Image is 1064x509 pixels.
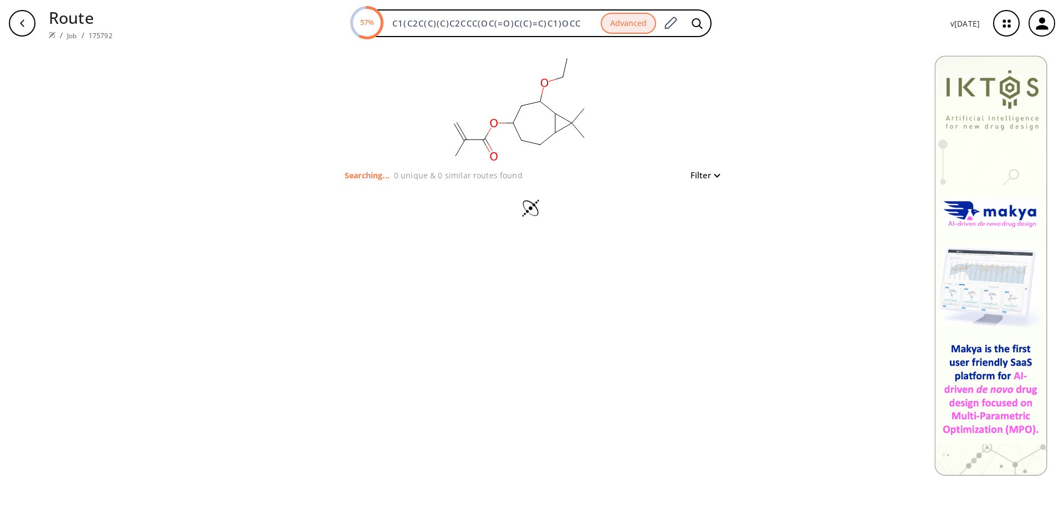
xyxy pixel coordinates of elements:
[60,29,63,41] li: /
[684,171,719,179] button: Filter
[409,47,631,168] svg: C1(C2C(C)(C)C2CCC(OC(=O)C(C)=C)C1)OCC
[601,13,656,34] button: Advanced
[49,32,55,38] img: Spaya logo
[950,18,980,29] p: v [DATE]
[345,169,390,181] p: Searching...
[360,17,374,27] text: 57%
[386,18,601,29] input: Enter SMILES
[67,31,76,40] a: Job
[934,55,1047,476] img: Banner
[89,31,112,40] a: 175792
[81,29,84,41] li: /
[394,169,523,181] p: 0 unique & 0 similar routes found
[49,6,112,29] p: Route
